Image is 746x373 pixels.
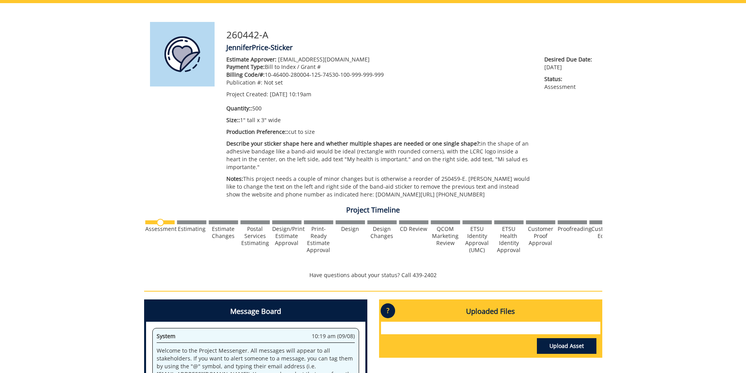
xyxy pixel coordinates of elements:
[226,71,533,79] p: 10-46400-280004-125-74530-100-999-999-999
[558,225,587,232] div: Proofreading
[544,56,596,71] p: [DATE]
[144,271,602,279] p: Have questions about your status? Call 439-2402
[226,175,243,182] span: Notes:
[544,75,596,83] span: Status:
[526,225,555,247] div: Customer Proof Approval
[226,44,596,52] h4: JenniferPrice-Sticker
[537,338,596,354] a: Upload Asset
[150,22,215,86] img: Product featured image
[226,116,240,124] span: Size::
[226,30,596,40] h3: 260442-A
[157,332,175,340] span: System
[226,56,533,63] p: [EMAIL_ADDRESS][DOMAIN_NAME]
[264,79,283,86] span: Not set
[240,225,270,247] div: Postal Services Estimating
[226,140,533,171] p: in the shape of an adhesive bandage like a band-aid would be ideal (rectangle with rounded corner...
[226,128,288,135] span: Production Preference::
[177,225,206,232] div: Estimating
[145,225,175,232] div: Assessment
[431,225,460,247] div: QCOM Marketing Review
[304,225,333,254] div: Print-Ready Estimate Approval
[226,128,533,136] p: cut to size
[226,105,252,112] span: Quantity::
[226,63,533,71] p: Bill to Index / Grant #
[226,90,268,98] span: Project Created:
[312,332,355,340] span: 10:19 am (09/08)
[209,225,238,240] div: Estimate Changes
[270,90,311,98] span: [DATE] 10:19am
[226,105,533,112] p: 500
[272,225,302,247] div: Design/Print Estimate Approval
[589,225,619,240] div: Customer Edits
[336,225,365,232] div: Design
[381,301,600,322] h4: Uploaded Files
[462,225,492,254] div: ETSU Identity Approval (UMC)
[146,301,365,322] h4: Message Board
[544,75,596,91] p: Assessment
[226,140,481,147] span: Describe your sticker shape here and whether multiple shapes are needed or one single shape?:
[544,56,596,63] span: Desired Due Date:
[494,225,524,254] div: ETSU Health Identity Approval
[367,225,397,240] div: Design Changes
[226,63,265,70] span: Payment Type:
[226,71,265,78] span: Billing Code/#:
[226,56,276,63] span: Estimate Approver:
[226,175,533,198] p: This project needs a couple of minor changes but is otherwise a reorder of 250459-E. [PERSON_NAME...
[399,225,428,232] div: CD Review
[381,303,395,318] p: ?
[144,206,602,214] h4: Project Timeline
[157,219,164,226] img: no
[226,79,262,86] span: Publication #:
[226,116,533,124] p: 1" tall x 3" wide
